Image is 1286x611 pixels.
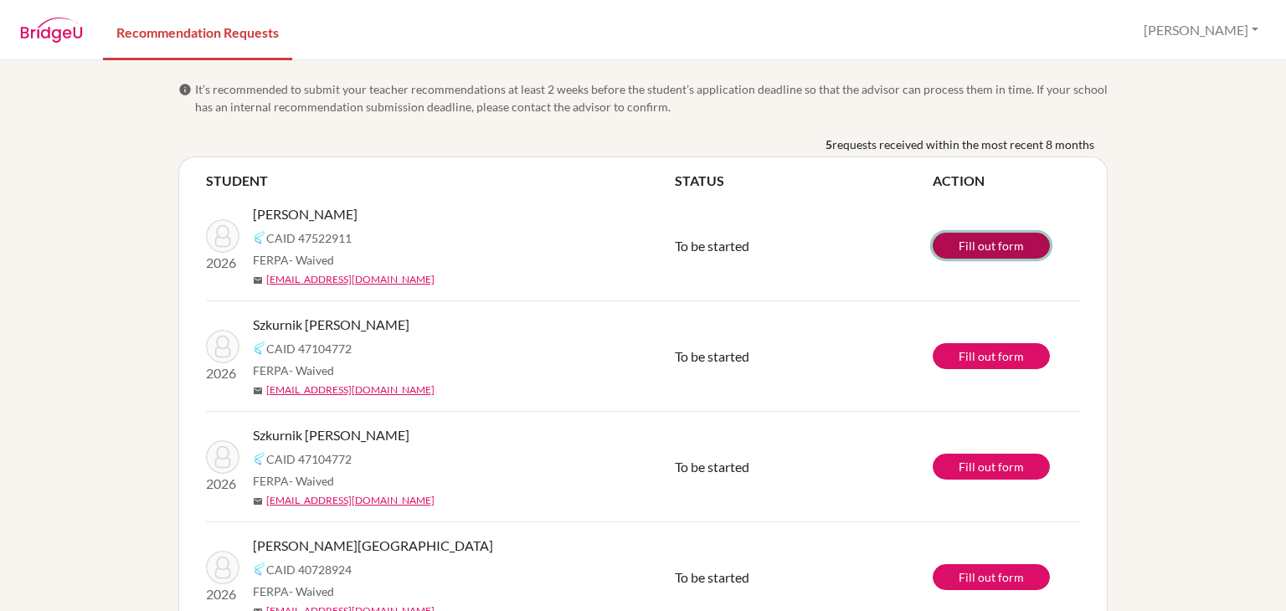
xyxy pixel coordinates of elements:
[289,253,334,267] span: - Waived
[206,253,239,273] p: 2026
[253,315,409,335] span: Szkurnik [PERSON_NAME]
[933,454,1050,480] a: Fill out form
[253,251,334,269] span: FERPA
[253,583,334,600] span: FERPA
[253,452,266,465] img: Common App logo
[1136,14,1266,46] button: [PERSON_NAME]
[206,171,675,191] th: STUDENT
[675,348,749,364] span: To be started
[206,584,239,604] p: 2026
[933,343,1050,369] a: Fill out form
[675,459,749,475] span: To be started
[933,233,1050,259] a: Fill out form
[289,584,334,598] span: - Waived
[195,80,1108,116] span: It’s recommended to submit your teacher recommendations at least 2 weeks before the student’s app...
[253,425,409,445] span: Szkurnik [PERSON_NAME]
[253,472,334,490] span: FERPA
[253,386,263,396] span: mail
[253,275,263,285] span: mail
[253,341,266,355] img: Common App logo
[253,204,358,224] span: [PERSON_NAME]
[266,340,352,357] span: CAID 47104772
[266,272,435,287] a: [EMAIL_ADDRESS][DOMAIN_NAME]
[253,562,266,576] img: Common App logo
[206,330,239,363] img: Szkurnik DoRio, Victor Alberto
[20,18,83,43] img: BridgeU logo
[206,219,239,253] img: Byrkjeland, Mikael
[266,383,435,398] a: [EMAIL_ADDRESS][DOMAIN_NAME]
[266,561,352,578] span: CAID 40728924
[253,231,266,244] img: Common App logo
[832,136,1094,153] span: requests received within the most recent 8 months
[178,83,192,96] span: info
[675,569,749,585] span: To be started
[933,564,1050,590] a: Fill out form
[675,238,749,254] span: To be started
[206,551,239,584] img: Davidovich, Sofia
[266,493,435,508] a: [EMAIL_ADDRESS][DOMAIN_NAME]
[289,363,334,377] span: - Waived
[103,3,292,60] a: Recommendation Requests
[253,496,263,506] span: mail
[266,229,352,247] span: CAID 47522911
[206,440,239,474] img: Szkurnik DoRio, Victor Alberto
[933,171,1080,191] th: ACTION
[206,363,239,383] p: 2026
[206,474,239,494] p: 2026
[253,362,334,379] span: FERPA
[266,450,352,468] span: CAID 47104772
[289,474,334,488] span: - Waived
[826,136,832,153] b: 5
[253,536,493,556] span: [PERSON_NAME][GEOGRAPHIC_DATA]
[675,171,933,191] th: STATUS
